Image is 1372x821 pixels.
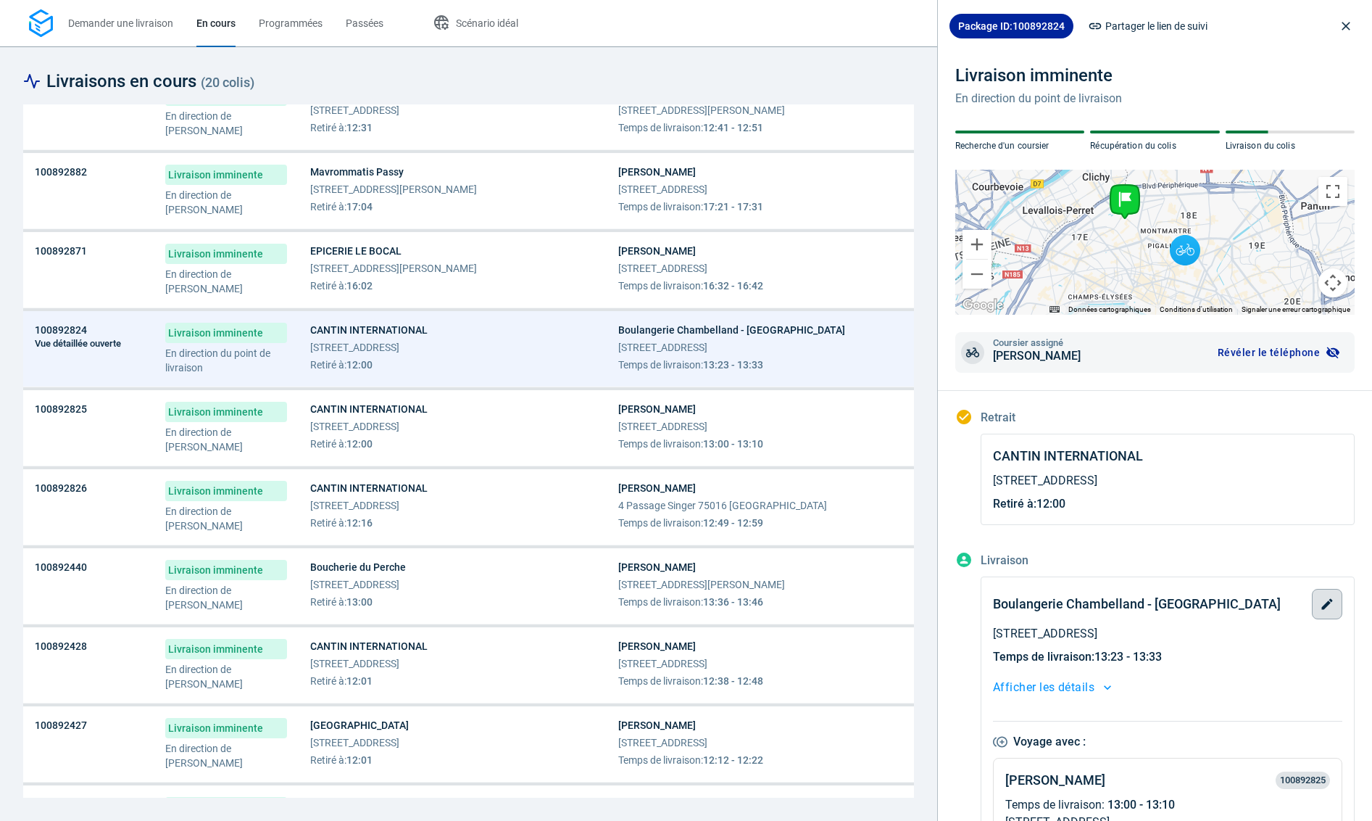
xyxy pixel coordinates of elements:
span: Mavrommatis Passy [310,165,477,179]
span: 12:01 [346,754,373,766]
span: [STREET_ADDRESS] [310,735,409,750]
span: : [618,595,785,609]
span: : [993,495,1342,513]
span: CANTIN INTERNATIONAL [310,323,428,337]
span: 12:01 [346,675,373,687]
span: 100892427 [35,718,87,733]
span: Passées [346,17,383,29]
span: : [618,674,763,688]
span: 17:21 - 17:31 [703,201,763,213]
span: Livraison imminente [165,244,287,264]
p: En direction de [PERSON_NAME] [165,425,287,454]
span: 12:31 [346,122,373,133]
span: [STREET_ADDRESS] [618,182,763,197]
span: Temps de livraison [618,201,701,213]
span: 13:00 - 13:10 [1107,798,1175,812]
span: [STREET_ADDRESS] [993,472,1342,490]
span: 12:38 - 12:48 [703,675,763,687]
span: : [310,279,477,293]
span: [PERSON_NAME] [618,639,763,653]
span: CANTIN INTERNATIONAL [310,639,428,653]
span: 16:02 [346,280,373,292]
span: : [618,358,845,372]
span: Programmées [259,17,323,29]
a: Conditions d'utilisation [1160,305,1233,313]
span: 100892824 [35,323,87,337]
span: Livraison [981,553,1028,567]
span: [PERSON_NAME] [618,244,763,258]
span: Retiré à [310,675,344,687]
span: bike [961,341,984,364]
p: En direction de [PERSON_NAME] [165,504,287,533]
span: 100892825 [35,402,87,416]
span: [PERSON_NAME] [618,165,763,179]
span: Retiré à [310,122,344,133]
img: Logo [29,9,53,38]
span: [STREET_ADDRESS] [618,340,845,355]
span: Temps de livraison [618,517,701,529]
span: 12:00 [346,438,373,450]
span: 12:00 [346,359,373,371]
span: 100892871 [35,244,87,258]
span: : [310,437,428,451]
span: Temps de livraison [993,650,1092,664]
span: Retiré à [993,497,1034,511]
span: CANTIN INTERNATIONAL [310,402,428,416]
span: : [310,753,409,767]
span: Livraison imminente [165,797,287,817]
span: Retiré à [310,280,344,292]
p: En direction de [PERSON_NAME] [165,267,287,296]
p: En direction de [PERSON_NAME] [165,662,287,691]
p: Recherche d'un coursier [955,139,1084,152]
span: [STREET_ADDRESS] [310,103,399,117]
p: En direction de [PERSON_NAME] [165,741,287,770]
span: Boucherie du Perche [310,560,406,574]
span: Retiré à [310,517,344,529]
span: [STREET_ADDRESS] [618,656,763,671]
button: Zoom avant [963,230,991,259]
p: En direction de [PERSON_NAME] [165,109,287,138]
span: Retiré à [310,201,344,213]
span: [STREET_ADDRESS][PERSON_NAME] [618,577,785,592]
span: : [310,358,428,372]
span: 100892126 [35,797,87,812]
span: 12:00 [1036,497,1065,511]
span: Temps de livraison : [1005,798,1175,812]
span: : [993,648,1342,666]
span: 12:16 [346,517,373,529]
span: Retiré à [310,438,344,450]
span: [PERSON_NAME] [993,347,1081,365]
span: Temps de livraison [618,675,701,687]
span: [STREET_ADDRESS][PERSON_NAME] [310,261,477,276]
span: 12:41 - 12:51 [703,122,763,133]
span: [PERSON_NAME] [618,481,827,495]
p: En direction de [PERSON_NAME] [165,583,287,612]
span: 100892825 [1276,775,1330,785]
span: Retiré à [310,596,344,608]
button: close drawer [1331,12,1360,41]
p: Livraison du colis [1226,139,1355,152]
img: Pick up location [993,735,1007,749]
span: EPICERIE LE BOCAL [310,244,477,258]
span: Temps de livraison [618,754,701,766]
span: Livraison imminente [165,718,287,738]
span: [PERSON_NAME] [618,402,763,416]
span: : [310,674,428,688]
span: 100892428 [35,639,87,653]
span: 13:00 [346,596,373,608]
span: [STREET_ADDRESS] [310,656,428,671]
span: 13:23 - 13:33 [1094,650,1162,664]
p: En direction de [PERSON_NAME] [165,188,287,217]
span: 13:23 - 13:33 [703,359,763,371]
span: Boulangerie Chambelland - [GEOGRAPHIC_DATA] [993,594,1281,614]
span: 17:04 [346,201,373,213]
span: 100892440 [35,560,87,574]
span: Retiré à [310,359,344,371]
span: Livraison imminente [165,323,287,343]
p: En direction du point de livraison [955,90,1122,107]
span: Coursier assigné [993,338,1081,347]
span: [STREET_ADDRESS] [310,419,428,434]
span: Boulangerie Chambelland - [GEOGRAPHIC_DATA] [618,323,845,337]
span: : [618,279,763,293]
span: 12:49 - 12:59 [703,517,763,529]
